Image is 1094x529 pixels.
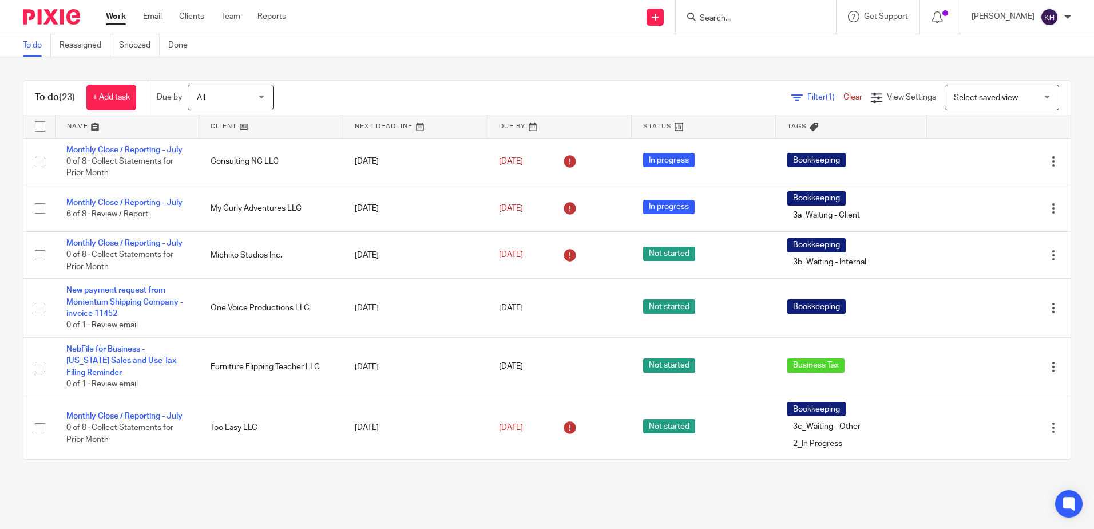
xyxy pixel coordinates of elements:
[787,299,846,314] span: Bookkeeping
[199,396,343,460] td: Too Easy LLC
[787,419,866,433] span: 3c_Waiting - Other
[66,157,173,177] span: 0 of 8 · Collect Statements for Prior Month
[864,13,908,21] span: Get Support
[66,345,176,377] a: NebFile for Business - [US_STATE] Sales and Use Tax Filing Reminder
[119,34,160,57] a: Snoozed
[643,247,695,261] span: Not started
[199,337,343,396] td: Furniture Flipping Teacher LLC
[887,93,936,101] span: View Settings
[66,286,183,318] a: New payment request from Momentum Shipping Company - invoice 11452
[787,153,846,167] span: Bookkeeping
[807,93,843,101] span: Filter
[59,93,75,102] span: (23)
[343,185,487,231] td: [DATE]
[199,138,343,185] td: Consulting NC LLC
[66,199,183,207] a: Monthly Close / Reporting - July
[787,238,846,252] span: Bookkeeping
[66,380,138,388] span: 0 of 1 · Review email
[197,94,205,102] span: All
[787,191,846,206] span: Bookkeeping
[499,157,523,165] span: [DATE]
[179,11,204,22] a: Clients
[787,436,848,451] span: 2_In Progress
[106,11,126,22] a: Work
[343,138,487,185] td: [DATE]
[66,412,183,420] a: Monthly Close / Reporting - July
[972,11,1034,22] p: [PERSON_NAME]
[1040,8,1059,26] img: svg%3E
[787,358,845,373] span: Business Tax
[343,396,487,460] td: [DATE]
[826,93,835,101] span: (1)
[499,363,523,371] span: [DATE]
[643,153,695,167] span: In progress
[66,239,183,247] a: Monthly Close / Reporting - July
[199,279,343,338] td: One Voice Productions LLC
[35,92,75,104] h1: To do
[499,424,523,432] span: [DATE]
[66,424,173,444] span: 0 of 8 · Collect Statements for Prior Month
[699,14,802,24] input: Search
[643,299,695,314] span: Not started
[199,231,343,278] td: Michiko Studios Inc.
[199,185,343,231] td: My Curly Adventures LLC
[257,11,286,22] a: Reports
[221,11,240,22] a: Team
[343,279,487,338] td: [DATE]
[143,11,162,22] a: Email
[66,251,173,271] span: 0 of 8 · Collect Statements for Prior Month
[66,146,183,154] a: Monthly Close / Reporting - July
[499,204,523,212] span: [DATE]
[843,93,862,101] a: Clear
[643,358,695,373] span: Not started
[343,231,487,278] td: [DATE]
[23,9,80,25] img: Pixie
[643,200,695,214] span: In progress
[499,304,523,312] span: [DATE]
[499,251,523,259] span: [DATE]
[168,34,196,57] a: Done
[343,337,487,396] td: [DATE]
[643,419,695,433] span: Not started
[787,208,866,223] span: 3a_Waiting - Client
[954,94,1018,102] span: Select saved view
[787,255,872,270] span: 3b_Waiting - Internal
[60,34,110,57] a: Reassigned
[787,123,807,129] span: Tags
[23,34,51,57] a: To do
[157,92,182,103] p: Due by
[66,322,138,330] span: 0 of 1 · Review email
[787,402,846,416] span: Bookkeeping
[66,210,148,218] span: 6 of 8 · Review / Report
[86,85,136,110] a: + Add task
